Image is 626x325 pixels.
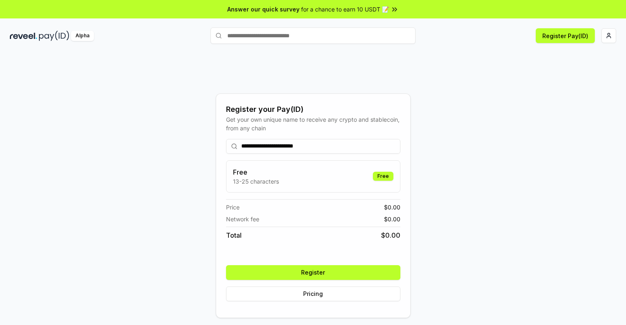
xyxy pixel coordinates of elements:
[226,286,400,301] button: Pricing
[233,177,279,186] p: 13-25 characters
[226,265,400,280] button: Register
[233,167,279,177] h3: Free
[373,172,393,181] div: Free
[227,5,299,14] span: Answer our quick survey
[536,28,595,43] button: Register Pay(ID)
[226,104,400,115] div: Register your Pay(ID)
[226,215,259,223] span: Network fee
[39,31,69,41] img: pay_id
[381,230,400,240] span: $ 0.00
[71,31,94,41] div: Alpha
[226,203,240,211] span: Price
[10,31,37,41] img: reveel_dark
[384,215,400,223] span: $ 0.00
[301,5,389,14] span: for a chance to earn 10 USDT 📝
[384,203,400,211] span: $ 0.00
[226,230,242,240] span: Total
[226,115,400,132] div: Get your own unique name to receive any crypto and stablecoin, from any chain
